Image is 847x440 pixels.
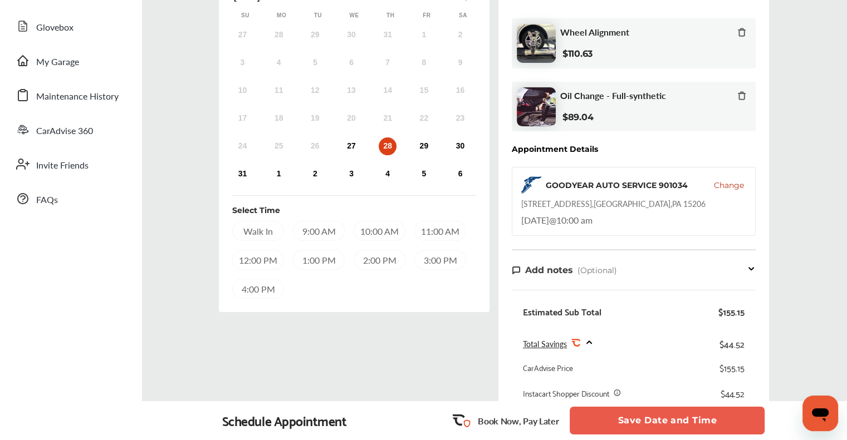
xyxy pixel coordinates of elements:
div: Not available Monday, July 28th, 2025 [270,26,288,44]
div: Not available Thursday, July 31st, 2025 [379,26,396,44]
div: Not available Friday, August 15th, 2025 [415,82,433,100]
div: Not available Wednesday, August 6th, 2025 [342,54,360,72]
div: 11:00 AM [414,221,466,241]
div: Choose Thursday, September 4th, 2025 [379,165,396,183]
div: Choose Monday, September 1st, 2025 [270,165,288,183]
div: 9:00 AM [293,221,345,241]
img: logo-goodyear.png [521,176,541,194]
b: $89.04 [562,112,593,122]
span: @ [549,214,556,226]
div: Not available Monday, August 11th, 2025 [270,82,288,100]
a: FAQs [10,184,131,213]
div: $44.52 [719,336,745,351]
div: Select Time [232,205,280,216]
div: 3:00 PM [414,250,466,270]
span: Add notes [525,265,573,275]
div: Mo [276,12,287,19]
div: Not available Monday, August 25th, 2025 [270,137,288,155]
div: Tu [312,12,324,19]
div: Choose Friday, August 29th, 2025 [415,137,433,155]
div: Not available Sunday, August 10th, 2025 [233,82,251,100]
span: FAQs [36,193,58,207]
div: Choose Wednesday, August 27th, 2025 [342,137,360,155]
div: CarAdvise Price [523,362,573,373]
div: $155.15 [718,306,745,317]
div: Estimated Sub Total [523,306,601,317]
span: Wheel Alignment [560,27,629,37]
img: wheel-alignment-thumb.jpg [517,24,556,63]
span: Invite Friends [36,159,89,173]
span: (Optional) [577,265,617,275]
span: Oil Change - Full-synthetic [560,90,666,101]
div: Not available Wednesday, August 20th, 2025 [342,110,360,127]
div: Choose Saturday, September 6th, 2025 [451,165,469,183]
div: Not available Saturday, August 2nd, 2025 [451,26,469,44]
iframe: Button to launch messaging window [802,395,838,431]
div: Not available Thursday, August 7th, 2025 [379,54,396,72]
span: CarAdvise 360 [36,124,93,139]
div: Instacart Shopper Discount [523,388,609,399]
p: Book Now, Pay Later [478,414,559,427]
div: Fr [421,12,432,19]
div: Choose Tuesday, September 2nd, 2025 [306,165,324,183]
div: We [349,12,360,19]
a: Glovebox [10,12,131,41]
div: Choose Friday, September 5th, 2025 [415,165,433,183]
div: Choose Saturday, August 30th, 2025 [451,137,469,155]
div: Not available Wednesday, August 13th, 2025 [342,82,360,100]
div: Not available Sunday, August 3rd, 2025 [233,54,251,72]
div: $44.52 [721,388,745,399]
div: Not available Sunday, July 27th, 2025 [233,26,251,44]
div: Not available Thursday, August 14th, 2025 [379,82,396,100]
div: Not available Saturday, August 23rd, 2025 [451,110,469,127]
div: Schedule Appointment [222,413,347,428]
div: Not available Wednesday, July 30th, 2025 [342,26,360,44]
div: Not available Tuesday, August 12th, 2025 [306,82,324,100]
div: Not available Tuesday, August 5th, 2025 [306,54,324,72]
img: note-icon.db9493fa.svg [512,265,521,275]
div: Not available Monday, August 18th, 2025 [270,110,288,127]
b: $110.63 [562,48,593,59]
div: 1:00 PM [293,250,345,270]
a: My Garage [10,46,131,75]
button: Save Date and Time [570,407,765,434]
div: Choose Wednesday, September 3rd, 2025 [342,165,360,183]
div: Not available Tuesday, August 26th, 2025 [306,137,324,155]
div: Not available Tuesday, July 29th, 2025 [306,26,324,44]
div: Walk In [232,221,284,241]
div: 2:00 PM [354,250,405,270]
span: My Garage [36,55,79,70]
div: Not available Monday, August 4th, 2025 [270,54,288,72]
div: Not available Saturday, August 16th, 2025 [451,82,469,100]
span: Glovebox [36,21,74,35]
a: Invite Friends [10,150,131,179]
div: Not available Sunday, August 24th, 2025 [233,137,251,155]
div: Not available Friday, August 1st, 2025 [415,26,433,44]
span: Total Savings [523,338,567,349]
a: Maintenance History [10,81,131,110]
div: Not available Tuesday, August 19th, 2025 [306,110,324,127]
div: Not available Saturday, August 9th, 2025 [451,54,469,72]
span: Maintenance History [36,90,119,104]
div: Not available Thursday, August 21st, 2025 [379,110,396,127]
img: oil-change-thumb.jpg [517,87,556,126]
div: Sa [457,12,468,19]
div: Not available Friday, August 8th, 2025 [415,54,433,72]
div: Su [239,12,251,19]
div: Not available Friday, August 22nd, 2025 [415,110,433,127]
div: 12:00 PM [232,250,284,270]
div: Th [385,12,396,19]
span: [DATE] [521,214,549,226]
div: Appointment Details [512,145,598,154]
div: month 2025-08 [224,24,478,185]
button: Change [714,180,744,191]
span: 10:00 am [556,214,593,226]
div: 10:00 AM [354,221,405,241]
div: Choose Thursday, August 28th, 2025 [379,137,396,155]
div: Choose Sunday, August 31st, 2025 [233,165,251,183]
a: CarAdvise 360 [10,115,131,144]
div: GOODYEAR AUTO SERVICE 901034 [546,180,688,191]
div: Not available Sunday, August 17th, 2025 [233,110,251,127]
div: $155.15 [719,362,745,373]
